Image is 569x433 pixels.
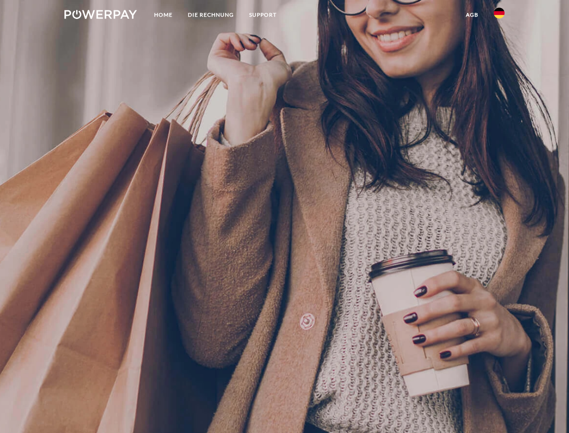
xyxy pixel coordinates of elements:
[494,8,505,18] img: de
[64,10,137,19] img: logo-powerpay-white.svg
[180,7,241,23] a: DIE RECHNUNG
[241,7,284,23] a: SUPPORT
[146,7,180,23] a: Home
[458,7,486,23] a: agb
